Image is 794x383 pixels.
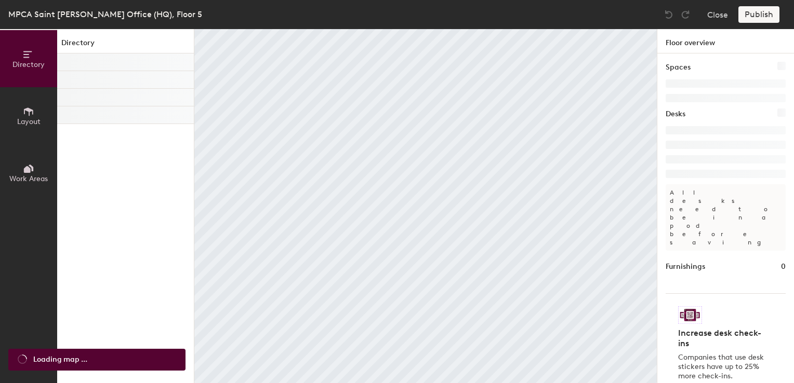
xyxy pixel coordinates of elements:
[194,29,657,383] canvas: Map
[9,174,48,183] span: Work Areas
[12,60,45,69] span: Directory
[664,9,674,20] img: Undo
[680,9,691,20] img: Redo
[8,8,202,21] div: MPCA Saint [PERSON_NAME] Office (HQ), Floor 5
[678,328,767,349] h4: Increase desk check-ins
[666,62,691,73] h1: Spaces
[666,184,786,251] p: All desks need to be in a pod before saving
[57,37,194,53] h1: Directory
[707,6,728,23] button: Close
[657,29,794,53] h1: Floor overview
[781,261,786,272] h1: 0
[33,354,87,365] span: Loading map ...
[17,117,41,126] span: Layout
[666,108,685,120] h1: Desks
[678,353,767,381] p: Companies that use desk stickers have up to 25% more check-ins.
[678,306,702,324] img: Sticker logo
[666,261,705,272] h1: Furnishings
